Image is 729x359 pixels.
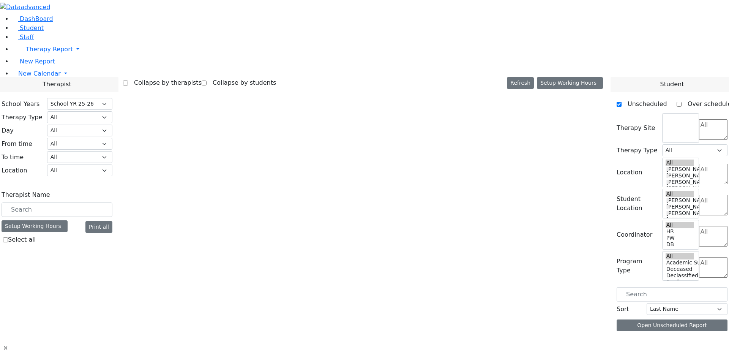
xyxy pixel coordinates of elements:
[617,319,727,331] button: Open Unscheduled Report
[666,222,694,228] option: All
[26,46,73,53] span: Therapy Report
[617,305,629,314] label: Sort
[20,24,44,32] span: Student
[2,166,27,175] label: Location
[12,33,34,41] a: Staff
[2,100,39,109] label: School Years
[617,146,658,155] label: Therapy Type
[660,80,684,89] span: Student
[699,226,727,247] textarea: Search
[20,58,55,65] span: New Report
[617,287,727,302] input: Search
[666,253,694,259] option: All
[699,195,727,215] textarea: Search
[699,164,727,184] textarea: Search
[666,210,694,217] option: [PERSON_NAME] 3
[12,15,53,22] a: DashBoard
[12,24,44,32] a: Student
[666,235,694,241] option: PW
[666,272,694,279] option: Declassified
[43,80,71,89] span: Therapist
[699,119,727,140] textarea: Search
[617,257,658,275] label: Program Type
[666,204,694,210] option: [PERSON_NAME] 4
[2,202,112,217] input: Search
[622,98,667,110] label: Unscheduled
[666,228,694,235] option: HR
[666,266,694,272] option: Deceased
[2,139,32,149] label: From time
[666,241,694,248] option: DB
[699,257,727,278] textarea: Search
[2,153,24,162] label: To time
[666,248,694,254] option: AH
[666,179,694,185] option: [PERSON_NAME] 3
[2,220,68,232] div: Setup Working Hours
[666,259,694,266] option: Academic Support
[2,113,43,122] label: Therapy Type
[617,123,655,133] label: Therapy Site
[207,77,276,89] label: Collapse by students
[85,221,112,233] button: Print all
[666,197,694,204] option: [PERSON_NAME] 5
[12,66,729,81] a: New Calendar
[666,166,694,172] option: [PERSON_NAME] 5
[617,230,652,239] label: Coordinator
[537,77,603,89] button: Setup Working Hours
[666,279,694,285] option: Declines
[2,126,14,135] label: Day
[20,33,34,41] span: Staff
[666,185,694,192] option: [PERSON_NAME] 2
[18,70,61,77] span: New Calendar
[20,15,53,22] span: DashBoard
[2,190,50,199] label: Therapist Name
[507,77,534,89] button: Refresh
[12,42,729,57] a: Therapy Report
[128,77,202,89] label: Collapse by therapists
[3,343,8,353] span: ×
[666,160,694,166] option: All
[8,235,36,244] label: Select all
[617,168,642,177] label: Location
[666,217,694,223] option: [PERSON_NAME] 2
[666,191,694,197] option: All
[666,172,694,179] option: [PERSON_NAME] 4
[12,58,55,65] a: New Report
[617,195,658,213] label: Student Location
